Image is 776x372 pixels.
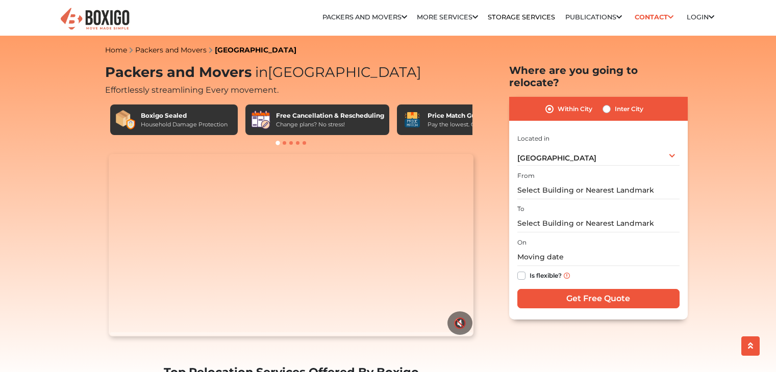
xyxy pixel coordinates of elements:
[135,45,207,55] a: Packers and Movers
[615,103,643,115] label: Inter City
[564,273,570,279] img: info
[517,171,535,180] label: From
[558,103,592,115] label: Within City
[517,289,680,308] input: Get Free Quote
[517,248,680,266] input: Moving date
[109,154,473,336] video: Your browser does not support the video tag.
[215,45,296,55] a: [GEOGRAPHIC_DATA]
[488,13,555,21] a: Storage Services
[517,215,680,232] input: Select Building or Nearest Landmark
[687,13,714,21] a: Login
[141,111,228,120] div: Boxigo Sealed
[105,85,279,95] span: Effortlessly streamlining Every movement.
[428,120,505,129] div: Pay the lowest. Guaranteed!
[251,110,271,130] img: Free Cancellation & Rescheduling
[105,45,127,55] a: Home
[530,270,562,280] label: Is flexible?
[632,9,677,25] a: Contact
[402,110,422,130] img: Price Match Guarantee
[509,64,688,89] h2: Where are you going to relocate?
[255,64,268,81] span: in
[517,153,596,163] span: [GEOGRAPHIC_DATA]
[276,111,384,120] div: Free Cancellation & Rescheduling
[105,64,478,81] h1: Packers and Movers
[322,13,407,21] a: Packers and Movers
[517,181,680,199] input: Select Building or Nearest Landmark
[252,64,421,81] span: [GEOGRAPHIC_DATA]
[141,120,228,129] div: Household Damage Protection
[59,7,131,32] img: Boxigo
[565,13,622,21] a: Publications
[417,13,478,21] a: More services
[517,204,524,214] label: To
[447,311,472,335] button: 🔇
[741,336,760,356] button: scroll up
[517,238,527,247] label: On
[276,120,384,129] div: Change plans? No stress!
[428,111,505,120] div: Price Match Guarantee
[517,134,549,143] label: Located in
[115,110,136,130] img: Boxigo Sealed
